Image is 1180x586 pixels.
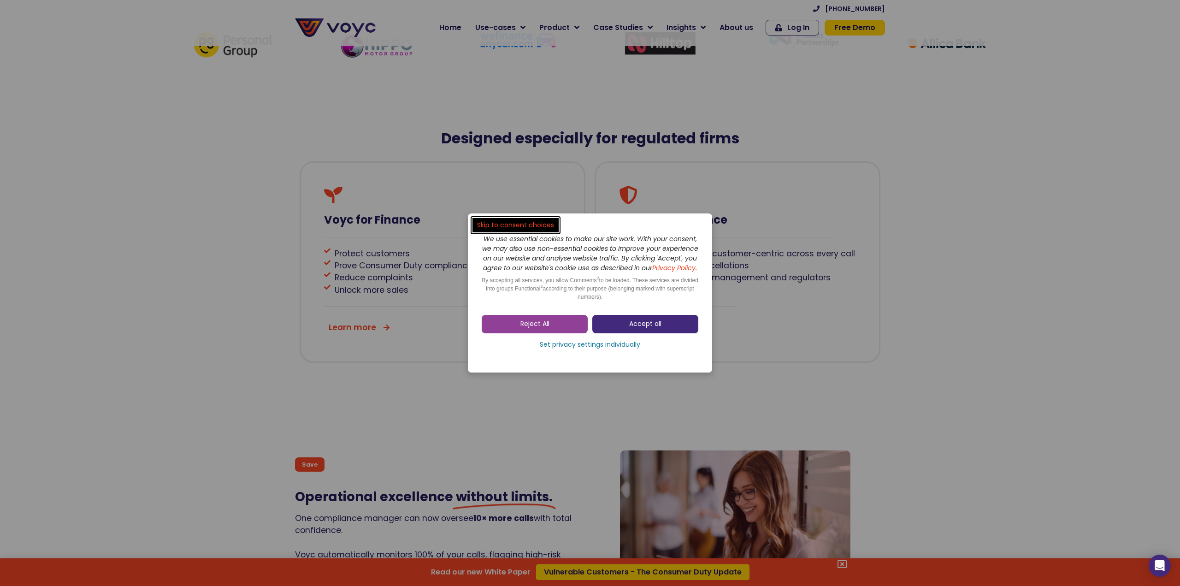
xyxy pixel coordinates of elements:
[540,284,543,289] sup: 2
[597,276,599,280] sup: 2
[629,320,661,329] span: Accept all
[652,263,696,272] a: Privacy Policy
[520,320,549,329] span: Reject All
[482,234,698,272] i: We use essential cookies to make our site work. With your consent, we may also use non-essential ...
[482,338,698,352] a: Set privacy settings individually
[482,277,698,300] span: By accepting all services, you allow Comments to be loaded. These services are divided into group...
[472,218,559,232] a: Skip to consent choices
[540,340,640,349] span: Set privacy settings individually
[482,315,588,333] a: Reject All
[592,315,698,333] a: Accept all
